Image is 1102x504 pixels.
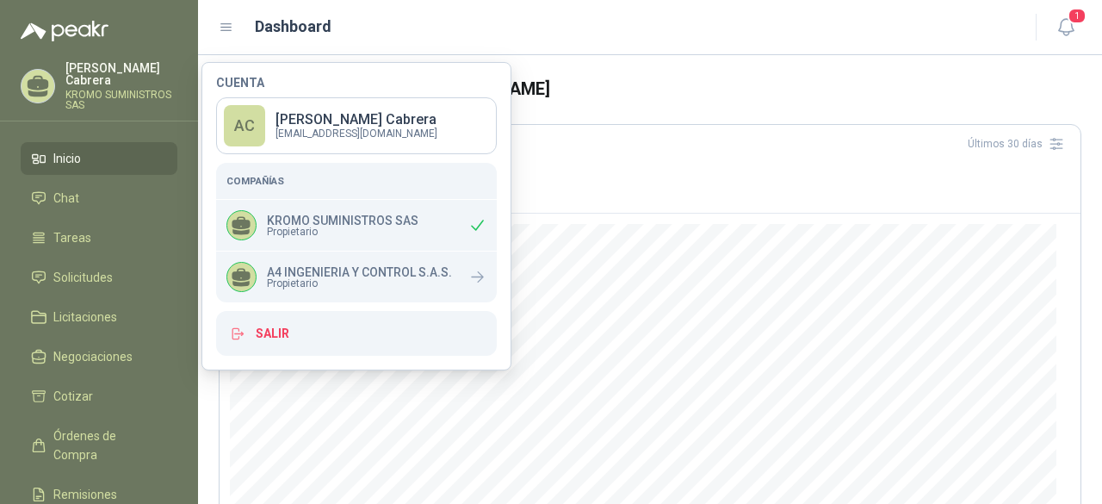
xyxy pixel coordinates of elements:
h1: Dashboard [255,15,331,39]
a: Órdenes de Compra [21,420,177,471]
img: Logo peakr [21,21,108,41]
button: 1 [1050,12,1081,43]
a: Negociaciones [21,340,177,373]
a: Inicio [21,142,177,175]
a: Cotizar [21,380,177,413]
span: Inicio [53,149,81,168]
span: Chat [53,189,79,208]
span: Remisiones [53,485,117,504]
div: AC [224,105,265,146]
span: Tareas [53,228,91,247]
h3: Bienvenido de nuevo [PERSON_NAME] [246,76,1082,103]
a: AC[PERSON_NAME] Cabrera[EMAIL_ADDRESS][DOMAIN_NAME] [216,97,497,154]
p: A4 INGENIERIA Y CONTROL S.A.S. [267,266,452,278]
div: KROMO SUMINISTROS SASPropietario [216,200,497,251]
h3: Nuevas solicitudes en mis categorías [230,158,1070,178]
span: 1 [1068,8,1087,24]
button: Salir [216,311,497,356]
a: Solicitudes [21,261,177,294]
p: KROMO SUMINISTROS SAS [65,90,177,110]
p: [EMAIL_ADDRESS][DOMAIN_NAME] [275,128,437,139]
a: Chat [21,182,177,215]
span: Negociaciones [53,347,133,366]
a: Tareas [21,221,177,254]
p: [PERSON_NAME] Cabrera [65,62,177,86]
div: Últimos 30 días [968,130,1070,158]
p: [PERSON_NAME] Cabrera [275,113,437,127]
span: Cotizar [53,387,93,406]
span: Propietario [267,278,452,289]
a: A4 INGENIERIA Y CONTROL S.A.S.Propietario [216,252,497,302]
p: Número de solicitudes nuevas por día [230,178,1070,189]
span: Licitaciones [53,308,117,327]
span: Órdenes de Compra [53,426,161,464]
span: Solicitudes [53,268,113,287]
p: KROMO SUMINISTROS SAS [267,215,418,227]
h5: Compañías [226,173,486,189]
span: Propietario [267,227,418,237]
a: Licitaciones [21,301,177,333]
h4: Cuenta [216,77,497,89]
